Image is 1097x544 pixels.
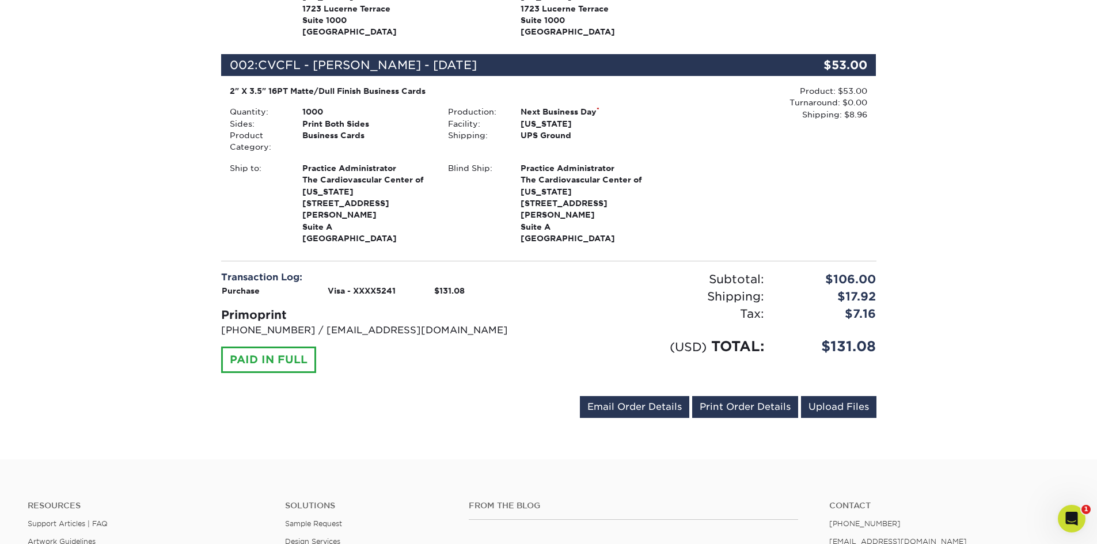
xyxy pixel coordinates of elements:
iframe: Google Customer Reviews [3,509,98,540]
div: $131.08 [773,336,885,357]
span: Suite 1000 [302,14,431,26]
div: Shipping: [439,130,512,141]
strong: [GEOGRAPHIC_DATA] [302,162,431,243]
div: Sides: [221,118,294,130]
div: 002: [221,54,767,76]
a: Upload Files [801,396,876,418]
div: $53.00 [767,54,876,76]
div: Facility: [439,118,512,130]
div: Production: [439,106,512,117]
strong: [GEOGRAPHIC_DATA] [521,162,649,243]
span: Suite A [521,221,649,233]
div: Ship to: [221,162,294,245]
div: Shipping: [549,288,773,305]
div: Quantity: [221,106,294,117]
div: Subtotal: [549,271,773,288]
div: PAID IN FULL [221,347,316,373]
a: [PHONE_NUMBER] [829,519,901,528]
a: Print Order Details [692,396,798,418]
a: Email Order Details [580,396,689,418]
div: Transaction Log: [221,271,540,284]
h4: Resources [28,501,268,511]
span: 1723 Lucerne Terrace [302,3,431,14]
span: The Cardiovascular Center of [US_STATE] [302,174,431,197]
a: Sample Request [285,519,342,528]
div: Product Category: [221,130,294,153]
span: [STREET_ADDRESS][PERSON_NAME] [521,197,649,221]
span: 1723 Lucerne Terrace [521,3,649,14]
strong: Purchase [222,286,260,295]
span: [STREET_ADDRESS][PERSON_NAME] [302,197,431,221]
div: $7.16 [773,305,885,322]
span: CVCFL - [PERSON_NAME] - [DATE] [258,58,477,72]
div: Business Cards [294,130,439,153]
div: Tax: [549,305,773,322]
strong: $131.08 [434,286,465,295]
span: Suite 1000 [521,14,649,26]
span: Suite A [302,221,431,233]
span: Practice Administrator [302,162,431,174]
div: Product: $53.00 Turnaround: $0.00 Shipping: $8.96 [658,85,867,120]
div: [US_STATE] [512,118,658,130]
h4: Solutions [285,501,451,511]
div: $17.92 [773,288,885,305]
span: TOTAL: [711,338,764,355]
a: Contact [829,501,1069,511]
span: Practice Administrator [521,162,649,174]
div: 2" X 3.5" 16PT Matte/Dull Finish Business Cards [230,85,650,97]
span: The Cardiovascular Center of [US_STATE] [521,174,649,197]
strong: Visa - XXXX5241 [328,286,396,295]
div: UPS Ground [512,130,658,141]
p: [PHONE_NUMBER] / [EMAIL_ADDRESS][DOMAIN_NAME] [221,324,540,337]
div: Next Business Day [512,106,658,117]
iframe: Intercom live chat [1058,505,1085,532]
div: Print Both Sides [294,118,439,130]
span: 1 [1081,505,1091,514]
div: Primoprint [221,306,540,324]
small: (USD) [670,340,707,354]
div: $106.00 [773,271,885,288]
div: Blind Ship: [439,162,512,245]
div: 1000 [294,106,439,117]
h4: From the Blog [469,501,798,511]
